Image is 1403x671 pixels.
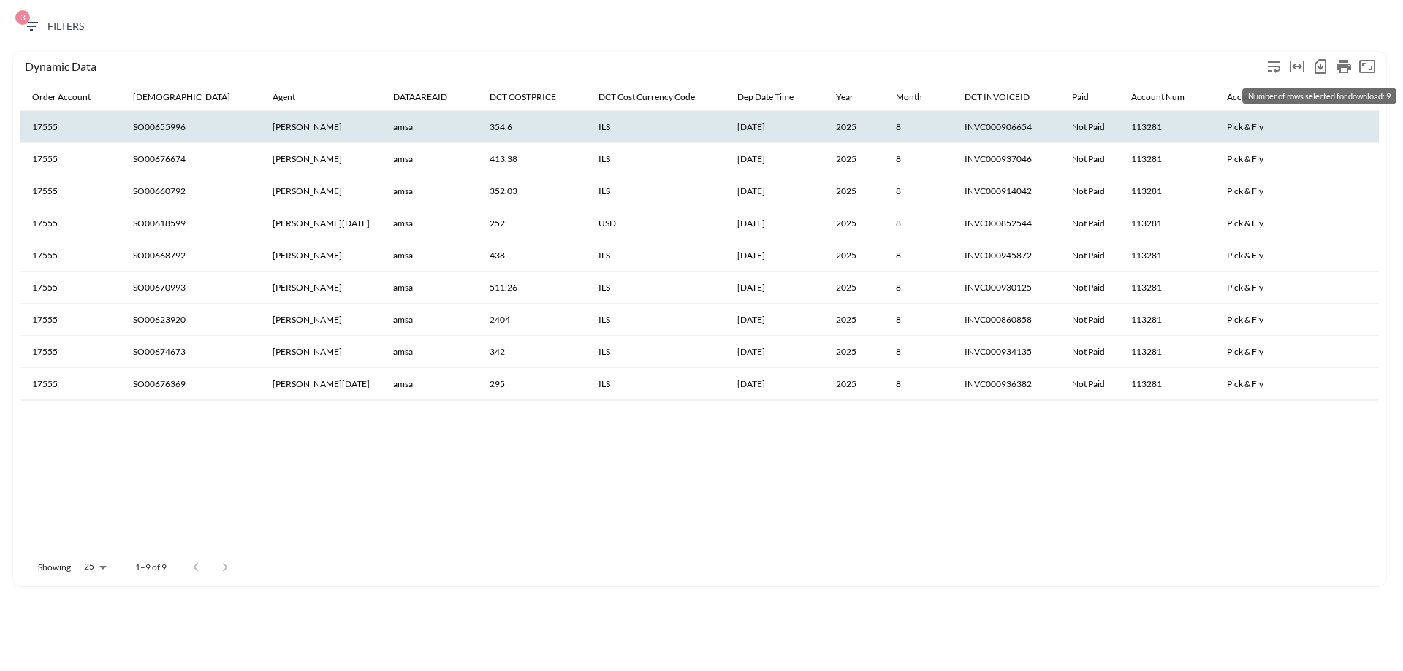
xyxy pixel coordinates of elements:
[953,336,1060,368] th: INVC000934135
[32,88,110,106] span: Order Account
[273,88,295,106] div: Agent
[478,368,587,400] th: 295
[381,368,478,400] th: amsa
[121,207,261,239] th: SO00618599
[1072,88,1089,106] div: Paid
[1215,336,1315,368] th: Pick & Fly
[726,272,824,304] th: 08/12/2025
[23,18,84,36] span: Filters
[884,368,953,400] th: 8
[381,175,478,207] th: amsa
[261,175,381,207] th: Ori Shavit
[953,111,1060,143] th: INVC000906654
[25,59,1262,73] div: Dynamic Data
[884,272,953,304] th: 8
[1356,55,1379,78] button: Fullscreen
[726,207,824,239] th: 08/12/2025
[121,175,261,207] th: SO00660792
[1119,368,1215,400] th: 113281
[381,272,478,304] th: amsa
[1060,368,1119,400] th: Not Paid
[1060,143,1119,175] th: Not Paid
[121,272,261,304] th: SO00670993
[598,88,695,106] div: DCT Cost Currency Code
[884,111,953,143] th: 8
[478,207,587,239] th: 252
[1262,55,1285,78] div: Wrap text
[824,272,884,304] th: 2025
[1227,88,1284,106] div: Account Name
[953,175,1060,207] th: INVC000914042
[381,143,478,175] th: amsa
[884,336,953,368] th: 8
[121,336,261,368] th: SO00674673
[77,557,112,576] div: 25
[478,111,587,143] th: 354.6
[1332,55,1356,78] div: Print
[884,207,953,239] th: 8
[133,88,249,106] span: Salesid
[1131,88,1185,106] div: Account Num
[1060,175,1119,207] th: Not Paid
[965,88,1049,106] span: DCT INVOICEID
[824,336,884,368] th: 2025
[381,239,478,272] th: amsa
[965,88,1030,106] div: DCT INVOICEID
[1119,143,1215,175] th: 113281
[261,272,381,304] th: Ori Shavit
[478,304,587,336] th: 2404
[726,111,824,143] th: 08/12/2025
[273,88,314,106] span: Agent
[824,304,884,336] th: 2025
[953,143,1060,175] th: INVC000937046
[121,368,261,400] th: SO00676369
[20,272,121,304] th: 17555
[381,111,478,143] th: amsa
[824,239,884,272] th: 2025
[836,88,853,106] div: Year
[1119,272,1215,304] th: 113281
[17,13,90,40] button: 3Filters
[38,561,71,573] p: Showing
[824,368,884,400] th: 2025
[953,272,1060,304] th: INVC000930125
[381,207,478,239] th: amsa
[1242,88,1396,104] div: Number of rows selected for download: 9
[261,143,381,175] th: Ori Shavit
[1215,272,1315,304] th: Pick & Fly
[587,336,726,368] th: ILS
[121,111,261,143] th: SO00655996
[953,207,1060,239] th: INVC000852544
[737,88,794,106] div: Dep Date Time
[1060,239,1119,272] th: Not Paid
[261,239,381,272] th: Shlomi Bergic
[726,175,824,207] th: 08/10/2025
[884,304,953,336] th: 8
[478,239,587,272] th: 438
[1119,304,1215,336] th: 113281
[587,175,726,207] th: ILS
[1060,336,1119,368] th: Not Paid
[261,304,381,336] th: Shlomi Bergic
[587,304,726,336] th: ILS
[1060,207,1119,239] th: Not Paid
[121,143,261,175] th: SO00676674
[737,88,813,106] span: Dep Date Time
[20,175,121,207] th: 17555
[1119,207,1215,239] th: 113281
[15,10,30,25] span: 3
[726,143,824,175] th: 08/10/2025
[261,207,381,239] th: Moshe Dahan
[1215,368,1315,400] th: Pick & Fly
[393,88,447,106] div: DATAAREAID
[133,88,230,106] div: Salesid
[490,88,556,106] div: DCT COSTPRICE
[824,207,884,239] th: 2025
[1309,55,1332,78] div: Number of rows selected for download: 9
[587,111,726,143] th: ILS
[1072,88,1108,106] span: Paid
[824,175,884,207] th: 2025
[896,88,941,106] span: Month
[587,239,726,272] th: ILS
[896,88,922,106] div: Month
